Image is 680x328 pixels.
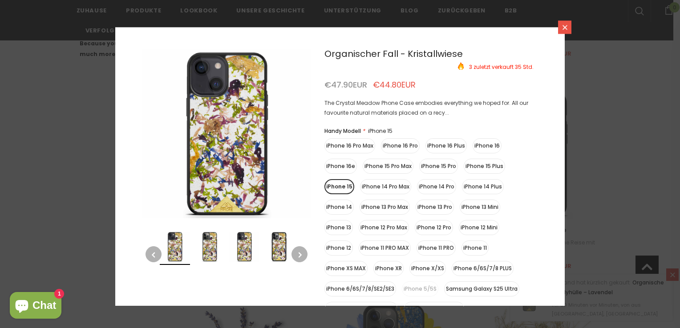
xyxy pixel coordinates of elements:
label: iPhone 13 [324,220,353,235]
a: Organischer Fall - Kristallwiese [324,48,463,60]
span: €47.90EUR [324,79,367,90]
label: iPhone 14 Plus [462,179,504,194]
label: iPhone XR [373,261,404,276]
label: iPhone X/XS [409,261,446,276]
label: iPhone XS MAX [324,261,368,276]
label: iPhone 15 Pro [419,159,458,174]
label: iPhone 16e [324,159,357,174]
label: iPhone 16 Plus [425,138,467,153]
label: iPhone 13 Mini [460,200,500,215]
label: Samsung Galaxy S25 Plus [324,302,398,317]
span: Handy Modell [324,127,361,135]
label: iPhone 16 Pro [381,138,420,153]
label: iPhone 11 PRO MAX [359,240,411,256]
label: iPhone 6/6S/7/8/SE2/SE3 [324,281,396,296]
label: iPhone 12 Pro Max [359,220,409,235]
inbox-online-store-chat: Onlineshop-Chat von Shopify [7,292,64,321]
label: iPhone 12 [324,240,353,256]
label: iPhone 5/5S [402,281,438,296]
label: iPhone 13 Pro [416,200,454,215]
label: iPhone 15 Plus [464,159,505,174]
label: iPhone 13 Pro Max [360,200,410,215]
label: Samsung Galaxy S25 Ultra [444,281,519,296]
span: Std. [523,63,534,71]
img: iPhone 13 Mini Black Phone Case Crystal Meadow [160,232,190,262]
span: zuletzt verkauft [474,63,514,71]
span: 35 [515,63,522,71]
img: iPhone 12 Mini Black Phone Case Crystal Meadow [229,232,259,262]
label: iPhone 6/6S/7/8 PLUS [452,261,514,276]
div: The Crystal Meadow Phone Case embodies everything we hoped for. All our favourite natural materia... [324,98,534,118]
label: iPhone 14 [324,200,354,215]
label: iPhone 15 [324,179,354,194]
label: iPhone 12 Mini [459,220,499,235]
label: iPhone 14 Pro [417,179,456,194]
label: iPhone 12 Pro [415,220,453,235]
span: €44.80EUR [373,79,416,90]
label: iPhone 15 Pro Max [363,159,413,174]
label: iPhone 11 [461,240,489,256]
label: Samsung Galaxy S25 [404,302,465,317]
span: iPhone 15 [368,127,393,135]
label: iPhone 11 PRO [417,240,456,256]
label: iPhone 14 Pro Max [360,179,411,194]
label: iPhone 16 [473,138,502,153]
span: 3 [469,63,472,71]
img: iPhone 11 Pro Black Phone Case Crystal Meadow [264,232,294,262]
a: Schließen [558,20,571,34]
label: iPhone 16 Pro Max [324,138,375,153]
img: iPhone 12 Pro Black Phone Case Crystal Meadow [194,232,225,262]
